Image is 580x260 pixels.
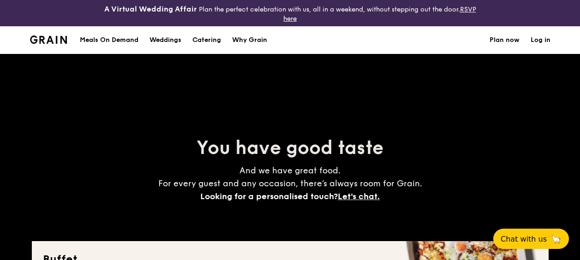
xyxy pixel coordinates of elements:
[232,26,267,54] div: Why Grain
[338,191,380,201] span: Let's chat.
[74,26,144,54] a: Meals On Demand
[550,234,562,244] span: 🦙
[490,26,520,54] a: Plan now
[144,26,187,54] a: Weddings
[531,26,550,54] a: Log in
[501,235,547,243] span: Chat with us
[104,4,197,15] h4: A Virtual Wedding Affair
[97,4,484,23] div: Plan the perfect celebration with us, all in a weekend, without stepping out the door.
[187,26,227,54] a: Catering
[192,26,221,54] h1: Catering
[80,26,138,54] div: Meals On Demand
[149,26,181,54] div: Weddings
[227,26,273,54] a: Why Grain
[493,229,569,249] button: Chat with us🦙
[30,35,67,44] img: Grain
[30,35,67,44] a: Logotype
